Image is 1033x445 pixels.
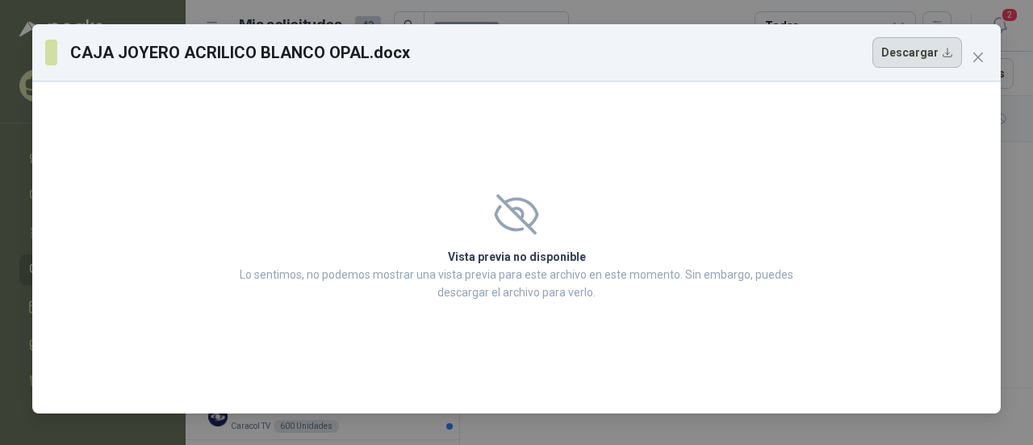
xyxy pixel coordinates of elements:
[235,248,798,266] h2: Vista previa no disponible
[872,37,962,68] button: Descargar
[972,51,985,64] span: close
[235,266,798,301] p: Lo sentimos, no podemos mostrar una vista previa para este archivo en este momento. Sin embargo, ...
[70,40,411,65] h3: CAJA JOYERO ACRILICO BLANCO OPAL.docx
[965,44,991,70] button: Close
